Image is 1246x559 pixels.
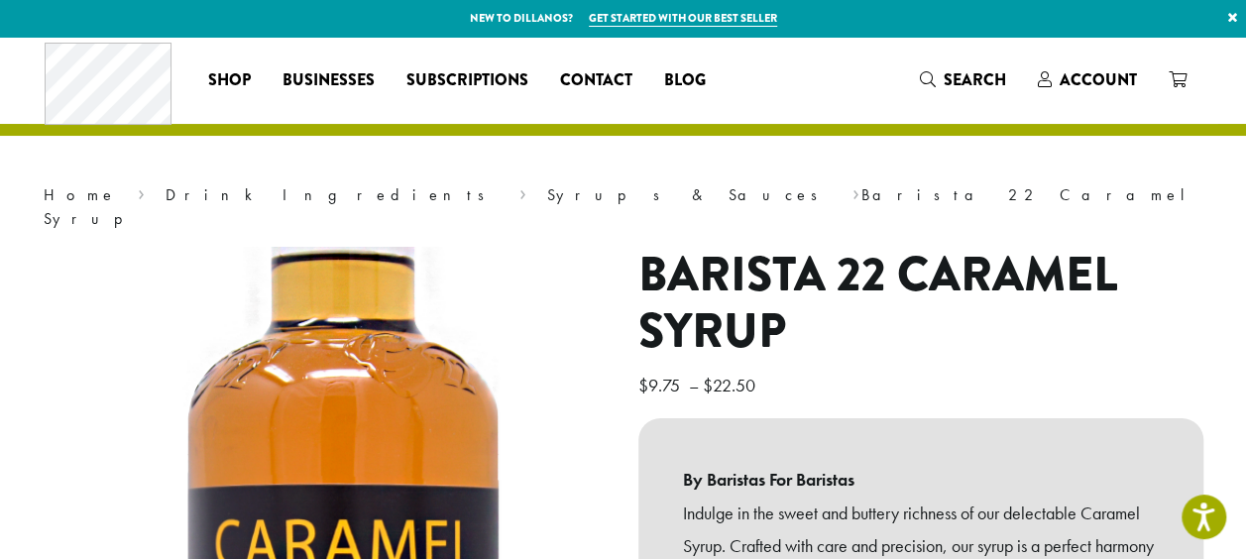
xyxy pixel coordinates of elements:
[689,374,699,396] span: –
[560,68,632,93] span: Contact
[283,68,375,93] span: Businesses
[904,63,1022,96] a: Search
[208,68,251,93] span: Shop
[703,374,760,396] bdi: 22.50
[519,176,526,207] span: ›
[638,247,1203,361] h1: Barista 22 Caramel Syrup
[589,10,777,27] a: Get started with our best seller
[44,184,117,205] a: Home
[192,64,267,96] a: Shop
[638,374,685,396] bdi: 9.75
[703,374,713,396] span: $
[1060,68,1137,91] span: Account
[851,176,858,207] span: ›
[138,176,145,207] span: ›
[166,184,498,205] a: Drink Ingredients
[44,183,1203,231] nav: Breadcrumb
[638,374,648,396] span: $
[406,68,528,93] span: Subscriptions
[547,184,831,205] a: Syrups & Sauces
[664,68,706,93] span: Blog
[944,68,1006,91] span: Search
[683,463,1159,497] b: By Baristas For Baristas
